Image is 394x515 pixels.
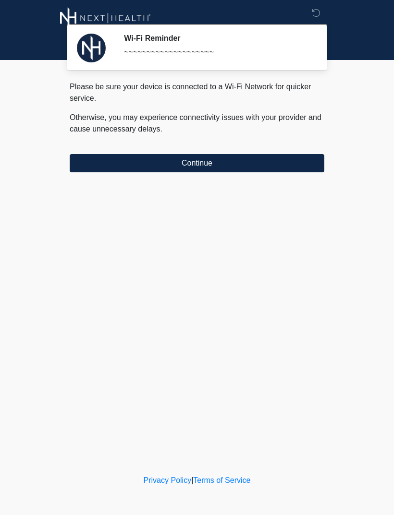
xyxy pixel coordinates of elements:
[193,476,250,484] a: Terms of Service
[77,34,106,62] img: Agent Avatar
[60,7,151,29] img: Next-Health Montecito Logo
[124,34,310,43] h2: Wi-Fi Reminder
[160,125,162,133] span: .
[144,476,192,484] a: Privacy Policy
[70,154,324,172] button: Continue
[191,476,193,484] a: |
[70,112,324,135] p: Otherwise, you may experience connectivity issues with your provider and cause unnecessary delays
[124,47,310,58] div: ~~~~~~~~~~~~~~~~~~~~
[70,81,324,104] p: Please be sure your device is connected to a Wi-Fi Network for quicker service.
